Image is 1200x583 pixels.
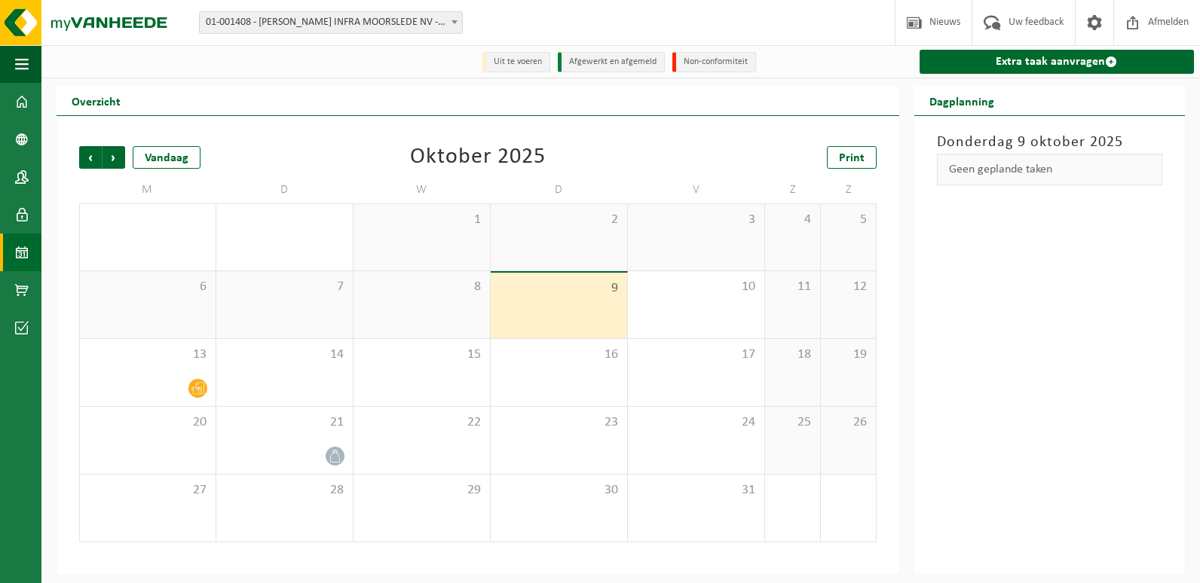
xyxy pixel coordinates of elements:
[827,146,877,169] a: Print
[361,482,482,499] span: 29
[828,212,868,228] span: 5
[558,52,665,72] li: Afgewerkt en afgemeld
[635,212,757,228] span: 3
[361,212,482,228] span: 1
[200,12,462,33] span: 01-001408 - H.ESSERS INFRA MOORSLEDE NV - MOORSLEDE
[498,280,620,297] span: 9
[87,279,208,295] span: 6
[361,414,482,431] span: 22
[672,52,756,72] li: Non-conformiteit
[914,86,1009,115] h2: Dagplanning
[199,11,463,34] span: 01-001408 - H.ESSERS INFRA MOORSLEDE NV - MOORSLEDE
[224,346,345,363] span: 14
[498,346,620,363] span: 16
[224,414,345,431] span: 21
[635,414,757,431] span: 24
[216,176,354,203] td: D
[839,152,865,164] span: Print
[920,50,1194,74] a: Extra taak aanvragen
[224,279,345,295] span: 7
[103,146,125,169] span: Volgende
[224,482,345,499] span: 28
[828,279,868,295] span: 12
[361,279,482,295] span: 8
[635,279,757,295] span: 10
[773,414,813,431] span: 25
[498,482,620,499] span: 30
[133,146,201,169] div: Vandaag
[498,212,620,228] span: 2
[498,414,620,431] span: 23
[361,346,482,363] span: 15
[79,176,216,203] td: M
[87,482,208,499] span: 27
[57,86,136,115] h2: Overzicht
[635,482,757,499] span: 31
[828,414,868,431] span: 26
[87,346,208,363] span: 13
[821,176,877,203] td: Z
[87,414,208,431] span: 20
[773,212,813,228] span: 4
[765,176,821,203] td: Z
[354,176,491,203] td: W
[628,176,765,203] td: V
[828,346,868,363] span: 19
[773,279,813,295] span: 11
[79,146,102,169] span: Vorige
[482,52,550,72] li: Uit te voeren
[773,346,813,363] span: 18
[937,154,1162,185] div: Geen geplande taken
[491,176,628,203] td: D
[937,131,1162,154] h3: Donderdag 9 oktober 2025
[635,346,757,363] span: 17
[410,146,546,169] div: Oktober 2025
